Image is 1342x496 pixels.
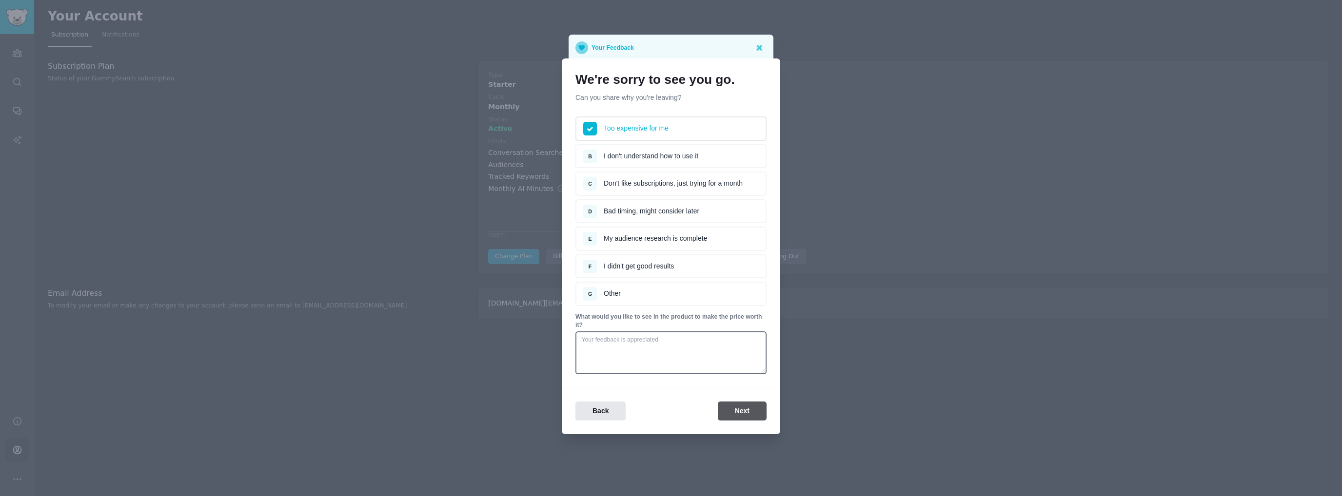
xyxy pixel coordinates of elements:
[588,209,592,214] span: D
[575,72,767,88] h1: We're sorry to see you go.
[588,236,592,242] span: E
[575,93,767,103] p: Can you share why you're leaving?
[575,401,626,420] button: Back
[588,181,592,187] span: C
[592,41,634,54] p: Your Feedback
[588,153,592,159] span: B
[718,401,767,420] button: Next
[575,313,767,330] p: What would you like to see in the product to make the price worth it?
[588,291,592,297] span: G
[589,264,592,269] span: F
